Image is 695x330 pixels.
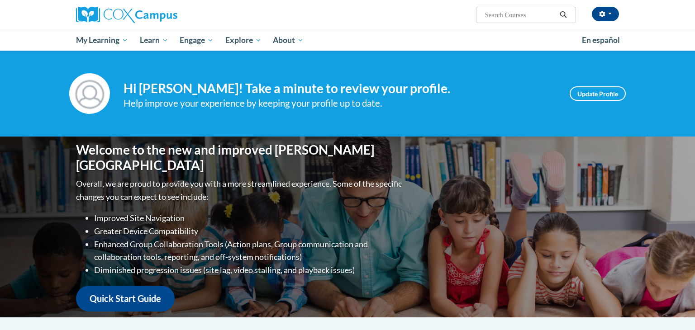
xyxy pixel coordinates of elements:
[134,30,174,51] a: Learn
[273,35,304,46] span: About
[570,86,626,101] a: Update Profile
[76,7,248,23] a: Cox Campus
[62,30,633,51] div: Main menu
[124,96,556,111] div: Help improve your experience by keeping your profile up to date.
[174,30,219,51] a: Engage
[76,35,128,46] span: My Learning
[576,31,626,50] a: En español
[267,30,310,51] a: About
[94,264,404,277] li: Diminished progression issues (site lag, video stalling, and playback issues)
[94,212,404,225] li: Improved Site Navigation
[582,35,620,45] span: En español
[180,35,214,46] span: Engage
[140,35,168,46] span: Learn
[69,73,110,114] img: Profile Image
[76,7,177,23] img: Cox Campus
[94,225,404,238] li: Greater Device Compatibility
[70,30,134,51] a: My Learning
[219,30,267,51] a: Explore
[124,81,556,96] h4: Hi [PERSON_NAME]! Take a minute to review your profile.
[76,142,404,173] h1: Welcome to the new and improved [PERSON_NAME][GEOGRAPHIC_DATA]
[225,35,262,46] span: Explore
[76,177,404,203] p: Overall, we are proud to provide you with a more streamlined experience. Some of the specific cha...
[94,238,404,264] li: Enhanced Group Collaboration Tools (Action plans, Group communication and collaboration tools, re...
[76,286,175,311] a: Quick Start Guide
[557,9,570,20] button: Search
[484,9,557,20] input: Search Courses
[592,7,619,21] button: Account Settings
